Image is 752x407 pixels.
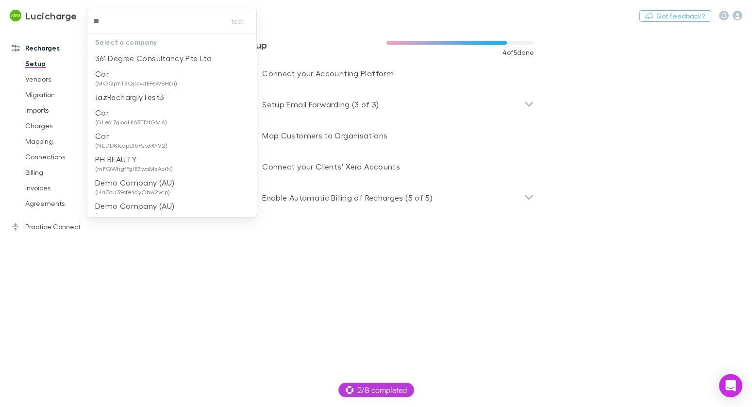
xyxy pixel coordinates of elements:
[95,177,174,188] p: Demo Company (AU)
[95,107,167,119] p: Cor
[95,188,174,196] span: (H4ZcU39sfe4dyObw2vcp)
[231,16,243,27] span: test
[95,91,164,103] p: JazRecharglyTest3
[95,165,173,173] span: (mFQWhgfFglE3waMxAoiN)
[95,119,167,126] span: (GLe6i7gioaHi63TDfGMA)
[95,130,167,142] p: Cor
[719,374,742,397] div: Open Intercom Messenger
[95,212,174,220] span: (ICD0t0DaS8F3jR48xigx)
[95,80,177,87] span: (MOQpYT3Qps4dEFeW8HDi)
[95,153,173,165] p: PH BEAUTY
[221,16,252,27] button: test
[87,34,256,51] p: Select a company
[95,68,177,80] p: Cor
[95,200,174,212] p: Demo Company (AU)
[95,142,167,150] span: (NLDD8Jeqp2IbPsb3KYV2)
[95,52,212,64] p: 361 Degree Consultancy Pte Ltd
